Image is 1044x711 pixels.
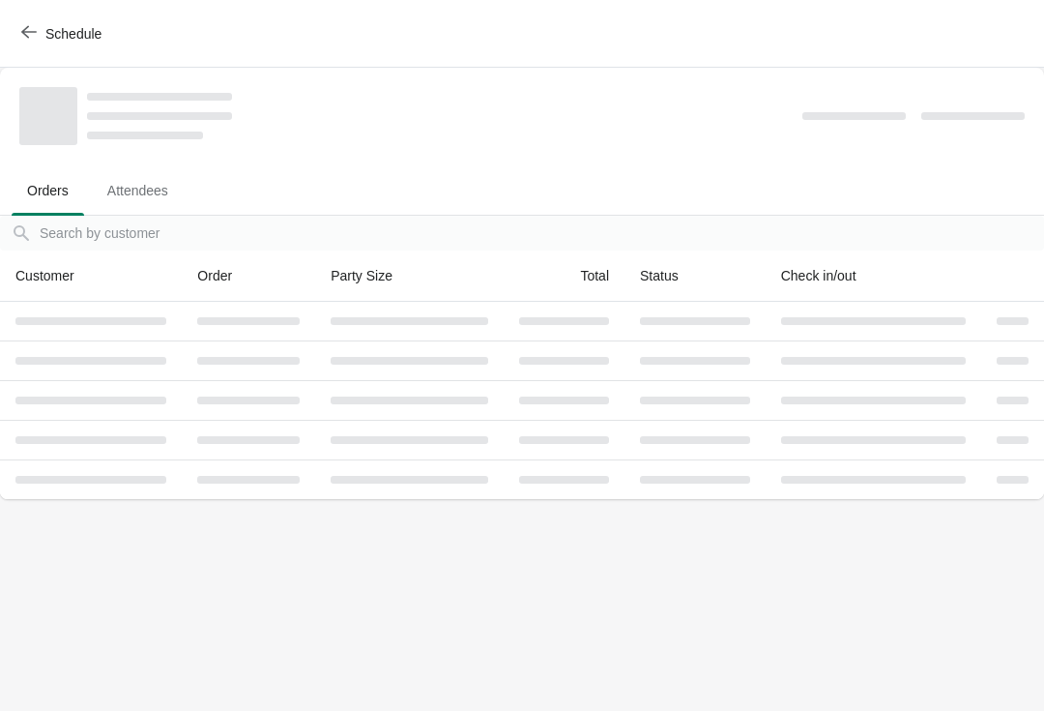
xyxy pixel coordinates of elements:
[39,216,1044,251] input: Search by customer
[182,251,315,302] th: Order
[92,173,184,208] span: Attendees
[12,173,84,208] span: Orders
[45,26,101,42] span: Schedule
[504,251,624,302] th: Total
[315,251,504,302] th: Party Size
[10,16,117,51] button: Schedule
[766,251,981,302] th: Check in/out
[624,251,766,302] th: Status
